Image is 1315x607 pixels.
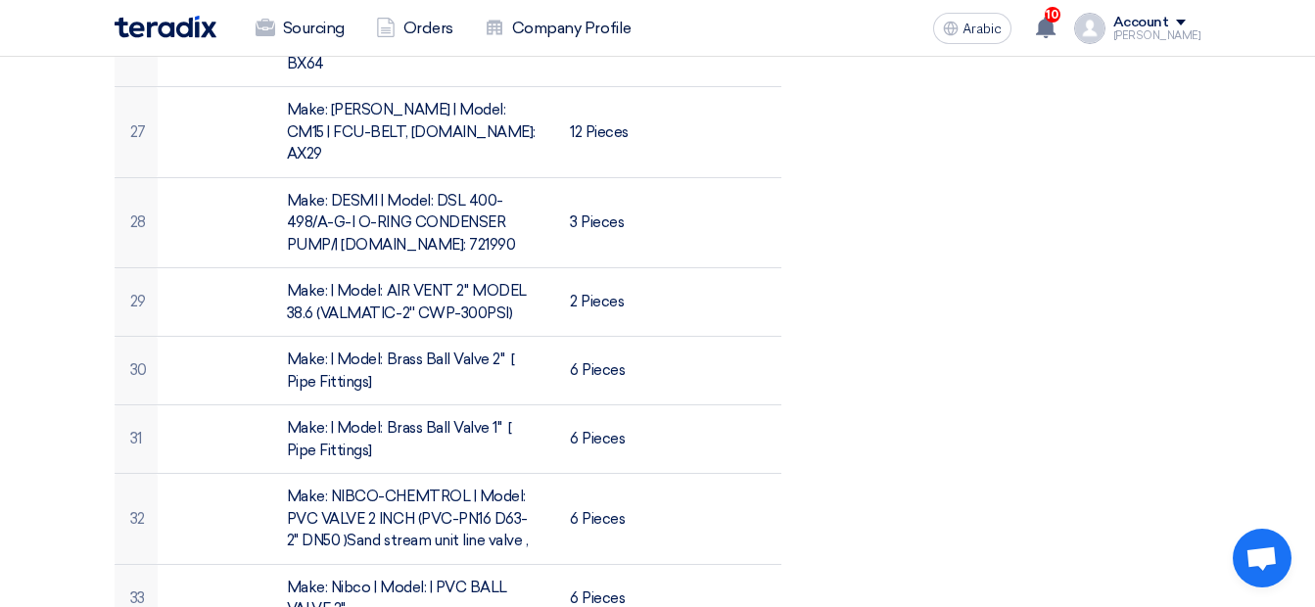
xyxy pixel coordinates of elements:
[115,405,159,474] td: 31
[287,488,529,549] font: Make: NIBCO-CHEMTROL | Model: PVC VALVE 2 INCH (PVC-PN16 D63-2" DN50 )Sand stream unit line valve ,
[933,13,1011,44] button: Arabic
[115,177,159,268] td: 28
[115,268,159,337] td: 29
[287,350,515,391] font: Make: | Model: Brass Ball Valve 2" [ Pipe Fittings]
[115,16,216,38] img: Teradix logo
[554,405,668,474] td: 6 Pieces
[283,17,345,40] font: Sourcing
[115,474,159,565] td: 32
[287,11,512,72] font: Make: [PERSON_NAME] | Model: | (PAH 50)- RDA400K | AHU-BELT, BX64
[554,177,668,268] td: 3 Pieces
[287,101,536,163] font: Make: [PERSON_NAME] | Model: CM15 | FCU-BELT, [DOMAIN_NAME]: AX29
[554,337,668,405] td: 6 Pieces
[403,17,453,40] font: Orders
[287,282,527,322] font: Make: | Model: AIR VENT 2'' MODEL 38.6 (VALMATIC-2'' CWP-300PSI)
[360,7,469,50] a: Orders
[512,17,632,40] font: Company Profile
[115,87,159,178] td: 27
[1233,529,1292,587] div: Open chat
[1113,15,1169,31] div: Account
[287,419,512,459] font: Make: | Model: Brass Ball Valve 1" [ Pipe Fittings]
[963,23,1002,36] span: Arabic
[554,268,668,337] td: 2 Pieces
[287,192,516,254] font: Make: DESMI | Model: DSL 400-498/A-G-I O-RING CONDENSER PUMP/| [DOMAIN_NAME]: 721990
[115,337,159,405] td: 30
[1045,7,1060,23] span: 10
[240,7,360,50] a: Sourcing
[554,474,668,565] td: 6 Pieces
[1113,30,1201,41] div: [PERSON_NAME]
[554,87,668,178] td: 12 Pieces
[1074,13,1105,44] img: profile_test.png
